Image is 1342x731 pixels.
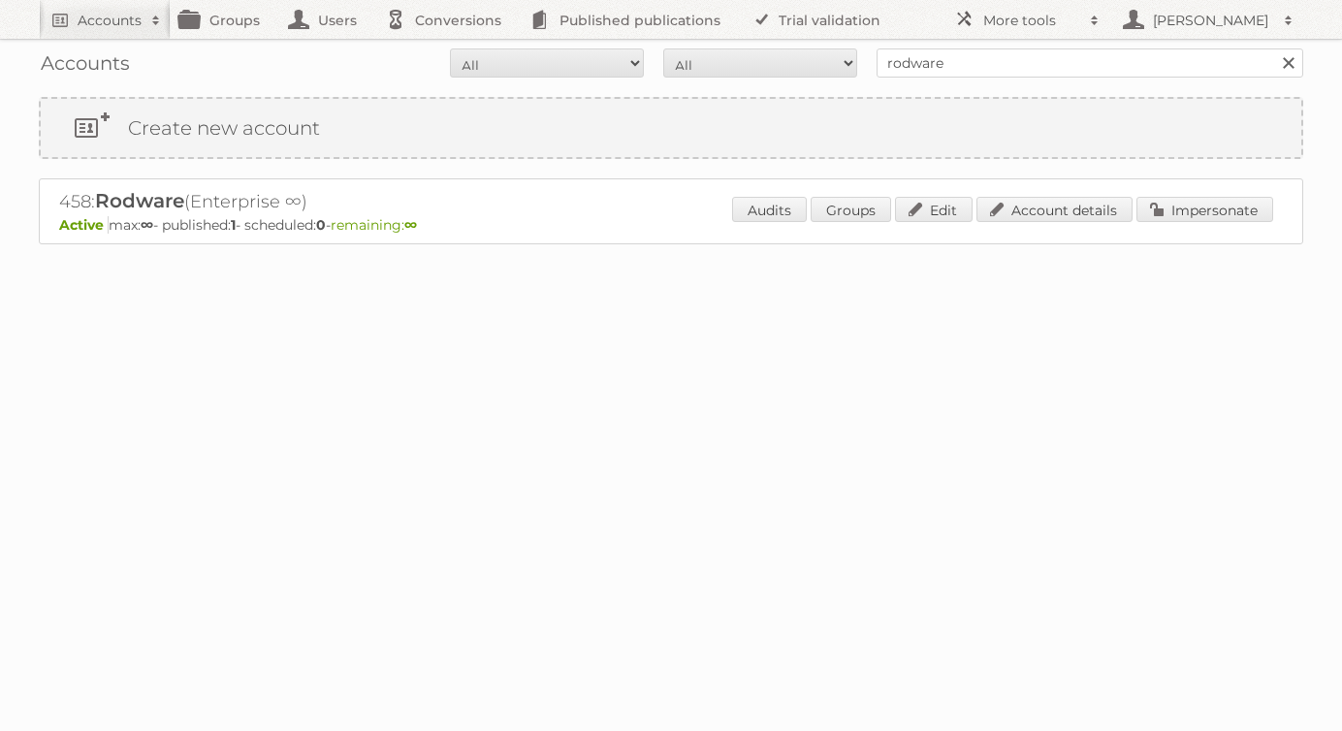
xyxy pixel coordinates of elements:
[895,197,973,222] a: Edit
[976,197,1133,222] a: Account details
[316,216,326,234] strong: 0
[78,11,142,30] h2: Accounts
[404,216,417,234] strong: ∞
[811,197,891,222] a: Groups
[59,216,1283,234] p: max: - published: - scheduled: -
[41,99,1301,157] a: Create new account
[231,216,236,234] strong: 1
[331,216,417,234] span: remaining:
[59,189,738,214] h2: 458: (Enterprise ∞)
[1148,11,1274,30] h2: [PERSON_NAME]
[141,216,153,234] strong: ∞
[983,11,1080,30] h2: More tools
[59,216,109,234] span: Active
[732,197,807,222] a: Audits
[1136,197,1273,222] a: Impersonate
[95,189,184,212] span: Rodware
